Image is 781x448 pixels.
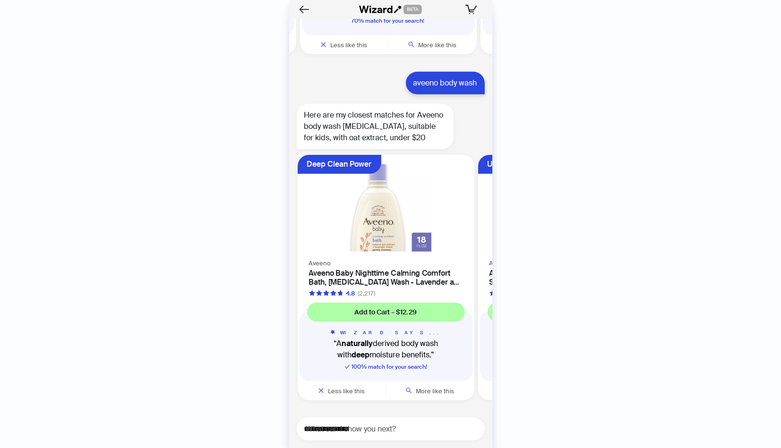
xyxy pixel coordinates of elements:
[316,290,322,296] span: star
[342,338,373,348] b: naturally
[344,364,350,370] span: check
[489,259,512,267] span: Aveeno
[307,338,465,361] q: A derived body wash with moisture benefits.
[307,303,465,321] button: Add to Cart – $12.29
[303,161,469,252] img: Aveeno Baby Nighttime Calming Comfort Bath, Body & Hair Wash - Lavender and Vanilla Scent - 18 fl oz
[309,289,355,298] div: 4.8 out of 5 stars
[489,290,496,296] span: star
[297,2,312,17] button: Back
[307,155,372,174] div: Deep Clean Power
[406,72,485,94] div: aveeno body wash
[358,289,376,298] div: (2,217)
[337,290,343,296] span: star
[297,104,454,149] div: Here are my closest matches for Aveeno body wash [MEDICAL_DATA], suitable for kids, with oat extr...
[328,387,365,395] span: Less like this
[388,35,477,54] button: More like this
[307,329,465,336] h5: WIZARD SAYS...
[386,381,474,400] button: More like this
[330,41,367,49] span: Less like this
[408,42,414,48] span: search
[309,259,331,267] span: Aveeno
[488,338,645,361] q: A body wash for , hydrated skin.
[309,269,463,287] h4: Aveeno Baby Nighttime Calming Comfort Bath, [MEDICAL_DATA] Wash - Lavender and Vanilla Scent - 18...
[355,308,417,316] span: Add to Cart – $12.29
[488,155,520,174] div: Ultra Soft
[300,35,388,54] button: Less like this
[318,388,324,394] span: close
[488,329,645,336] h5: WIZARD SAYS...
[346,289,355,298] div: 4.8
[330,290,336,296] span: star
[403,5,422,14] span: BETA
[484,161,649,252] img: Aveeno Daily Moisturizing Body Wash with Soothing Oat - 33 fl oz
[309,290,315,296] span: star
[323,290,329,296] span: star
[416,387,454,395] span: More like this
[406,388,412,394] span: search
[352,17,425,25] span: 70 % match for your search!
[298,381,386,400] button: Less like this
[320,42,326,48] span: close
[344,363,428,371] span: 100 % match for your search!
[352,350,369,360] b: deep
[418,41,456,49] span: More like this
[489,269,644,287] h4: Aveeno Daily Moisturizing Body Wash with Soothing Oat - 33 fl oz
[489,289,535,298] div: 3.7 out of 5 stars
